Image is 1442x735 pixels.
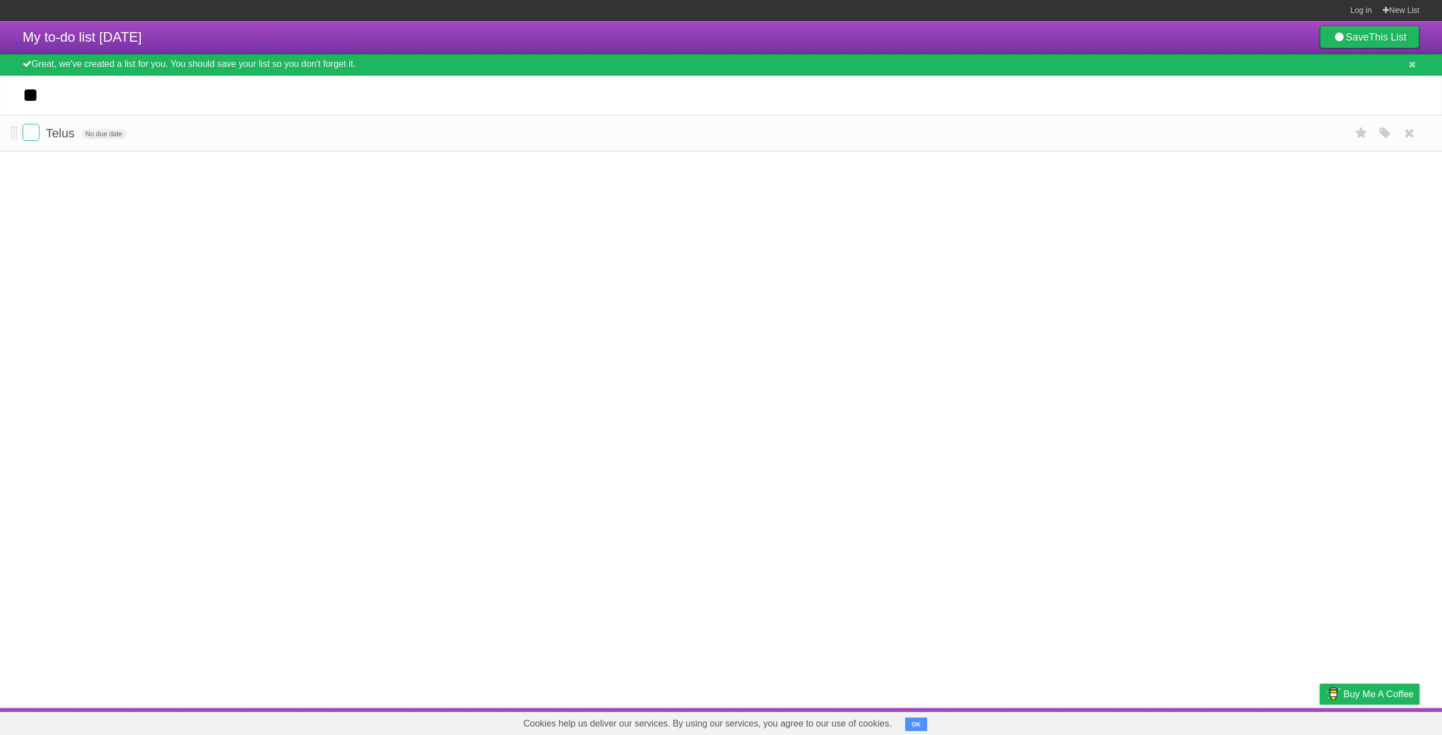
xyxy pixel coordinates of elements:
[905,718,927,731] button: OK
[1320,26,1419,48] a: SaveThis List
[1207,711,1253,732] a: Developers
[1351,124,1372,142] label: Star task
[23,29,142,44] span: My to-do list [DATE]
[46,126,77,140] span: Telus
[23,124,39,141] label: Done
[1325,684,1341,703] img: Buy me a coffee
[1267,711,1292,732] a: Terms
[1320,684,1419,705] a: Buy me a coffee
[81,129,127,139] span: No due date
[1305,711,1334,732] a: Privacy
[1343,684,1414,704] span: Buy me a coffee
[1348,711,1419,732] a: Suggest a feature
[1170,711,1194,732] a: About
[1369,32,1407,43] b: This List
[512,712,903,735] span: Cookies help us deliver our services. By using our services, you agree to our use of cookies.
